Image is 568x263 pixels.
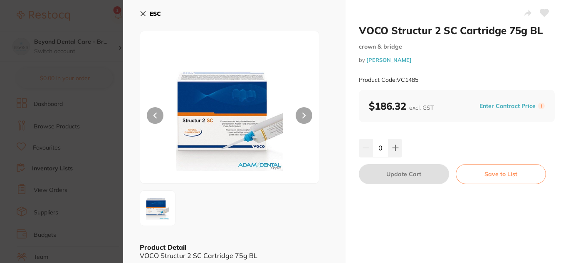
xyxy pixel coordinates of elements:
[143,193,173,223] img: NS5qcGc
[538,103,545,109] label: i
[409,104,434,111] span: excl. GST
[359,164,449,184] button: Update Cart
[359,24,555,37] h2: VOCO Structur 2 SC Cartridge 75g BL
[150,10,161,17] b: ESC
[176,52,283,183] img: NS5qcGc
[359,43,555,50] small: crown & bridge
[140,252,329,259] div: VOCO Structur 2 SC Cartridge 75g BL
[456,164,546,184] button: Save to List
[359,57,555,63] small: by
[369,100,434,112] b: $186.32
[366,57,412,63] a: [PERSON_NAME]
[359,76,418,84] small: Product Code: VC1485
[477,102,538,110] button: Enter Contract Price
[140,243,186,251] b: Product Detail
[140,7,161,21] button: ESC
